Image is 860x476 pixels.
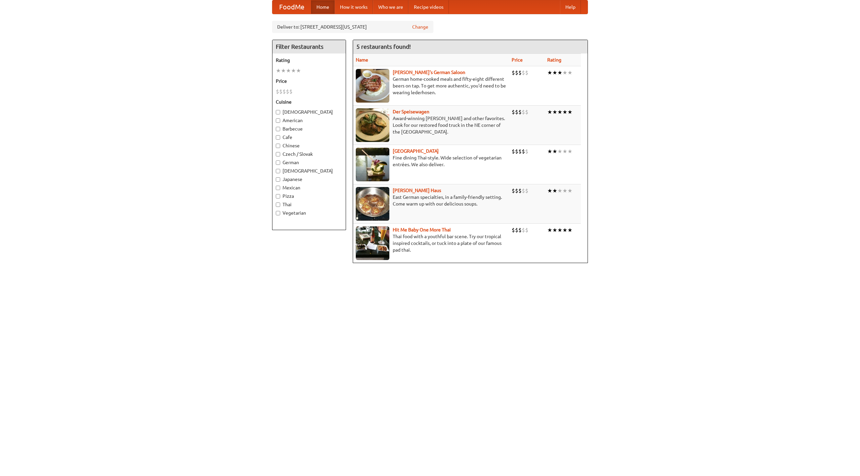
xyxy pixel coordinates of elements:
a: Change [412,24,428,30]
a: How it works [335,0,373,14]
img: speisewagen.jpg [356,108,389,142]
a: Hit Me Baby One More Thai [393,227,451,232]
li: ★ [547,187,552,194]
p: Fine dining Thai-style. Wide selection of vegetarian entrées. We also deliver. [356,154,506,168]
input: American [276,118,280,123]
li: ★ [562,69,567,76]
li: $ [515,226,518,234]
label: Japanese [276,176,342,183]
label: Cafe [276,134,342,141]
label: [DEMOGRAPHIC_DATA] [276,168,342,174]
li: ★ [276,67,281,74]
li: ★ [547,108,552,116]
li: $ [279,88,283,95]
li: ★ [552,226,557,234]
li: ★ [552,187,557,194]
li: ★ [557,187,562,194]
input: Pizza [276,194,280,198]
li: ★ [562,108,567,116]
img: kohlhaus.jpg [356,187,389,221]
a: Price [512,57,523,63]
input: Vegetarian [276,211,280,215]
li: $ [515,108,518,116]
h5: Cuisine [276,99,342,105]
p: Award-winning [PERSON_NAME] and other favorites. Look for our restored food truck in the NE corne... [356,115,506,135]
li: ★ [552,69,557,76]
li: ★ [291,67,296,74]
a: Der Speisewagen [393,109,429,114]
li: $ [522,108,525,116]
label: Pizza [276,193,342,199]
li: $ [522,187,525,194]
a: [PERSON_NAME]'s German Saloon [393,70,465,75]
li: $ [289,88,293,95]
li: $ [518,187,522,194]
li: $ [522,226,525,234]
li: $ [515,187,518,194]
li: $ [522,148,525,155]
li: $ [515,148,518,155]
li: ★ [562,226,567,234]
label: Vegetarian [276,210,342,216]
a: Home [311,0,335,14]
li: $ [512,69,515,76]
input: [DEMOGRAPHIC_DATA] [276,110,280,114]
li: ★ [562,148,567,155]
li: $ [518,108,522,116]
li: $ [515,69,518,76]
a: Name [356,57,368,63]
label: Chinese [276,142,342,149]
li: ★ [567,148,572,155]
li: ★ [567,108,572,116]
input: Mexican [276,186,280,190]
img: babythai.jpg [356,226,389,260]
img: esthers.jpg [356,69,389,103]
label: Barbecue [276,125,342,132]
img: satay.jpg [356,148,389,181]
li: ★ [557,108,562,116]
a: [GEOGRAPHIC_DATA] [393,148,439,154]
li: ★ [286,67,291,74]
li: ★ [557,226,562,234]
p: Thai food with a youthful bar scene. Try our tropical inspired cocktails, or tuck into a plate of... [356,233,506,253]
label: American [276,117,342,124]
ng-pluralize: 5 restaurants found! [356,43,411,50]
input: Cafe [276,135,280,140]
a: Who we are [373,0,408,14]
li: $ [525,148,528,155]
input: Barbecue [276,127,280,131]
li: ★ [547,69,552,76]
li: ★ [547,148,552,155]
a: Rating [547,57,561,63]
li: $ [518,69,522,76]
li: ★ [567,226,572,234]
li: $ [525,69,528,76]
input: Czech / Slovak [276,152,280,156]
input: German [276,160,280,165]
h4: Filter Restaurants [272,40,346,53]
li: ★ [552,148,557,155]
li: $ [512,148,515,155]
p: East German specialties, in a family-friendly setting. Come warm up with our delicious soups. [356,194,506,207]
input: Japanese [276,177,280,182]
a: FoodMe [272,0,311,14]
li: ★ [547,226,552,234]
label: [DEMOGRAPHIC_DATA] [276,109,342,115]
li: ★ [296,67,301,74]
li: $ [512,226,515,234]
li: $ [512,187,515,194]
input: Thai [276,203,280,207]
h5: Rating [276,57,342,64]
li: ★ [562,187,567,194]
li: $ [283,88,286,95]
input: [DEMOGRAPHIC_DATA] [276,169,280,173]
li: $ [518,226,522,234]
a: [PERSON_NAME] Haus [393,188,441,193]
li: ★ [567,187,572,194]
label: German [276,159,342,166]
li: ★ [557,69,562,76]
